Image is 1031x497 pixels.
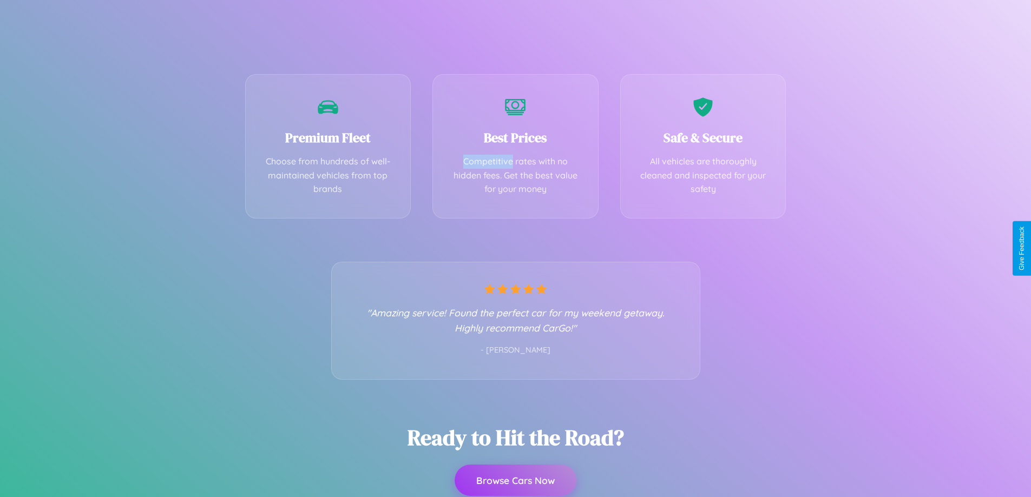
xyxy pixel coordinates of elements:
h2: Ready to Hit the Road? [408,423,624,452]
div: Give Feedback [1018,227,1026,270]
button: Browse Cars Now [455,465,576,496]
p: "Amazing service! Found the perfect car for my weekend getaway. Highly recommend CarGo!" [353,305,678,335]
h3: Best Prices [449,129,582,147]
p: - [PERSON_NAME] [353,343,678,357]
h3: Premium Fleet [262,129,395,147]
p: All vehicles are thoroughly cleaned and inspected for your safety [637,155,770,196]
p: Choose from hundreds of well-maintained vehicles from top brands [262,155,395,196]
h3: Safe & Secure [637,129,770,147]
p: Competitive rates with no hidden fees. Get the best value for your money [449,155,582,196]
